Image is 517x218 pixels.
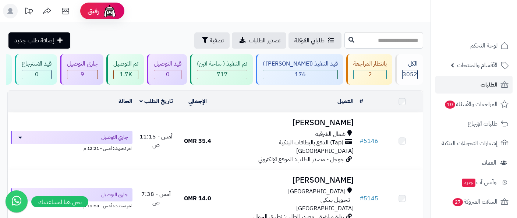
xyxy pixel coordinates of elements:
[154,70,181,79] div: 0
[452,197,497,207] span: السلات المتروكة
[263,70,337,79] div: 176
[394,54,425,85] a: الكل3052
[402,60,418,68] div: الكل
[435,134,513,152] a: إشعارات التحويلات البنكية
[254,54,345,85] a: قيد التنفيذ ([PERSON_NAME] ) 176
[81,70,84,79] span: 9
[67,70,98,79] div: 9
[232,32,286,49] a: تصدير الطلبات
[120,70,132,79] span: 1.7K
[360,194,364,203] span: #
[114,70,138,79] div: 1741
[8,32,70,49] a: إضافة طلب جديد
[188,97,207,106] a: الإجمالي
[462,179,475,187] span: جديد
[22,60,52,68] div: قيد الاسترجاع
[59,54,105,85] a: جاري التوصيل 9
[337,97,354,106] a: العميل
[197,60,247,68] div: تم التنفيذ ( ساحة اتين)
[197,70,247,79] div: 717
[102,4,117,18] img: ai-face.png
[11,144,132,152] div: اخر تحديث: أمس - 12:21 م
[315,130,346,138] span: شمال الشرقية
[457,60,497,70] span: الأقسام والمنتجات
[35,70,39,79] span: 0
[210,36,224,45] span: تصفية
[354,70,386,79] div: 2
[263,60,338,68] div: قيد التنفيذ ([PERSON_NAME] )
[435,76,513,94] a: الطلبات
[222,176,354,184] h3: [PERSON_NAME]
[288,32,341,49] a: طلباتي المُوكلة
[88,7,99,15] span: رفيق
[188,54,254,85] a: تم التنفيذ ( ساحة اتين) 717
[154,60,181,68] div: قيد التوصيل
[445,101,455,109] span: 10
[435,173,513,191] a: وآتس آبجديد
[279,138,343,147] span: (Tap) الدفع بالبطاقات البنكية
[20,4,38,20] a: تحديثات المنصة
[217,70,228,79] span: 717
[184,194,211,203] span: 14.0 OMR
[360,137,364,145] span: #
[360,194,378,203] a: #5145
[14,36,54,45] span: إضافة طلب جديد
[296,204,354,213] span: [GEOGRAPHIC_DATA]
[296,147,354,155] span: [GEOGRAPHIC_DATA]
[145,54,188,85] a: قيد التوصيل 0
[470,41,497,51] span: لوحة التحكم
[435,37,513,54] a: لوحة التحكم
[435,115,513,133] a: طلبات الإرجاع
[139,132,173,150] span: أمس - 11:15 ص
[258,155,344,164] span: جوجل - مصدر الطلب: الموقع الإلكتروني
[481,80,497,90] span: الطلبات
[105,54,145,85] a: تم التوصيل 1.7K
[360,137,378,145] a: #5146
[67,60,98,68] div: جاري التوصيل
[345,54,394,85] a: بانتظار المراجعة 2
[101,134,128,141] span: جاري التوصيل
[294,36,325,45] span: طلباتي المُوكلة
[321,196,350,204] span: تـحـويـل بـنـكـي
[461,177,496,187] span: وآتس آب
[435,95,513,113] a: المراجعات والأسئلة10
[13,54,59,85] a: قيد الاسترجاع 0
[249,36,280,45] span: تصدير الطلبات
[288,187,346,196] span: [GEOGRAPHIC_DATA]
[435,193,513,211] a: السلات المتروكة27
[444,99,497,109] span: المراجعات والأسئلة
[118,97,132,106] a: الحالة
[101,191,128,198] span: جاري التوصيل
[453,198,463,206] span: 27
[139,97,173,106] a: تاريخ الطلب
[295,70,306,79] span: 176
[468,119,497,129] span: طلبات الإرجاع
[194,32,230,49] button: تصفية
[435,154,513,172] a: العملاء
[353,60,387,68] div: بانتظار المراجعة
[166,70,170,79] span: 0
[141,190,171,207] span: أمس - 7:38 ص
[113,60,138,68] div: تم التوصيل
[222,119,354,127] h3: [PERSON_NAME]
[442,138,497,148] span: إشعارات التحويلات البنكية
[368,70,372,79] span: 2
[482,158,496,168] span: العملاء
[360,97,363,106] a: #
[184,137,211,145] span: 35.4 OMR
[22,70,51,79] div: 0
[403,70,417,79] span: 3052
